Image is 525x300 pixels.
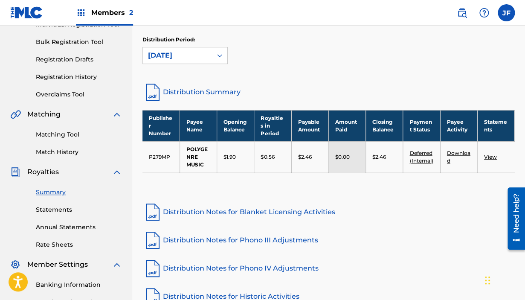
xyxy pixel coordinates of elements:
[36,55,122,64] a: Registration Drafts
[112,259,122,270] img: expand
[254,110,291,141] th: Royalties in Period
[36,223,122,232] a: Annual Statements
[142,82,515,102] a: Distribution Summary
[372,153,386,161] p: $2.46
[36,130,122,139] a: Matching Tool
[447,150,470,164] a: Download
[76,8,86,18] img: Top Rightsholders
[501,183,525,254] iframe: Resource Center
[36,90,122,99] a: Overclaims Tool
[223,153,236,161] p: $1.90
[129,9,133,17] span: 2
[10,259,20,270] img: Member Settings
[366,110,403,141] th: Closing Balance
[148,50,207,61] div: [DATE]
[453,4,470,21] a: Public Search
[457,8,467,18] img: search
[112,167,122,177] img: expand
[477,110,514,141] th: Statements
[485,268,490,293] div: Drag
[261,153,274,161] p: $0.56
[335,153,350,161] p: $0.00
[27,259,88,270] span: Member Settings
[180,110,217,141] th: Payee Name
[291,110,328,141] th: Payable Amount
[36,73,122,82] a: Registration History
[10,167,20,177] img: Royalties
[10,109,21,119] img: Matching
[142,230,515,250] a: Distribution Notes for Phono III Adjustments
[217,110,254,141] th: Opening Balance
[27,167,59,177] span: Royalties
[142,36,228,44] p: Distribution Period:
[409,150,433,164] a: Deferred (Internal)
[484,154,497,160] a: View
[440,110,477,141] th: Payee Activity
[498,4,515,21] div: User Menu
[36,38,122,47] a: Bulk Registration Tool
[10,6,43,19] img: MLC Logo
[36,188,122,197] a: Summary
[142,82,163,102] img: distribution-summary-pdf
[36,205,122,214] a: Statements
[142,110,180,141] th: Publisher Number
[142,230,163,250] img: pdf
[298,153,312,161] p: $2.46
[142,202,515,222] a: Distribution Notes for Blanket Licensing Activities
[328,110,365,141] th: Amount Paid
[91,8,133,17] span: Members
[36,148,122,157] a: Match History
[36,240,122,249] a: Rate Sheets
[142,202,163,222] img: pdf
[482,259,525,300] iframe: Chat Widget
[476,4,493,21] div: Help
[36,280,122,289] a: Banking Information
[180,141,217,172] td: POLYGENRE MUSIC
[142,141,180,172] td: P279MP
[479,8,489,18] img: help
[142,258,515,279] a: Distribution Notes for Phono IV Adjustments
[27,109,61,119] span: Matching
[112,109,122,119] img: expand
[142,258,163,279] img: pdf
[403,110,440,141] th: Payment Status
